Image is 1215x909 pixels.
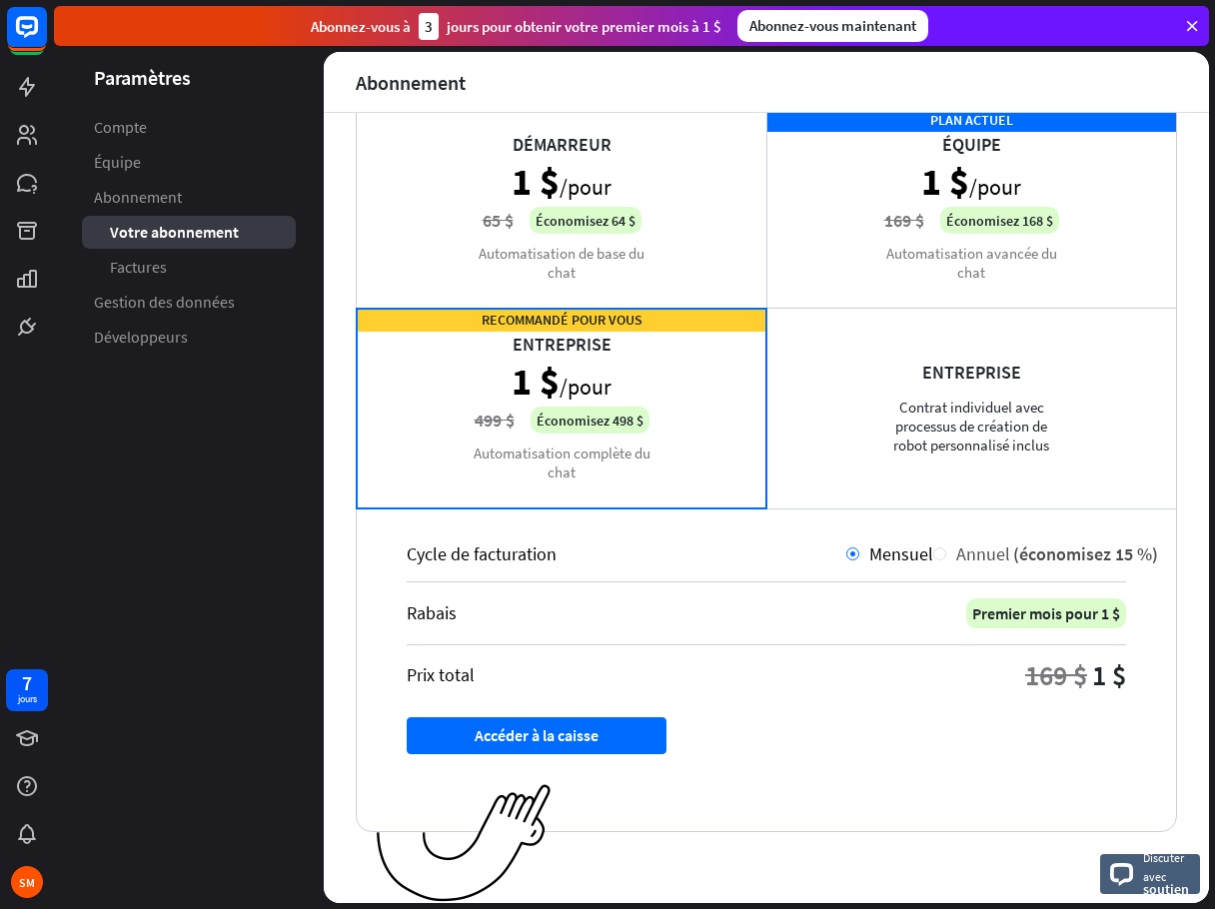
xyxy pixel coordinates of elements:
[94,187,182,207] font: Abonnement
[22,670,32,695] font: 7
[18,692,37,705] font: jours
[407,717,666,754] button: Accéder à la caisse
[377,784,552,903] img: ec979a0a656117aaf919.png
[82,146,296,179] a: Équipe
[1143,880,1189,898] font: soutien
[82,251,296,284] a: Factures
[425,17,433,36] font: 3
[94,117,147,137] font: Compte
[94,152,141,172] font: Équipe
[94,292,235,312] font: Gestion des données
[447,17,721,36] font: jours pour obtenir votre premier mois à 1 $
[972,603,1120,623] font: Premier mois pour 1 $
[82,181,296,214] a: Abonnement
[475,725,599,745] font: Accéder à la caisse
[110,222,239,242] font: Votre abonnement
[1025,657,1087,693] font: 169 $
[82,286,296,319] a: Gestion des données
[6,669,48,711] a: 7 jours
[407,601,457,624] font: Rabais
[94,65,191,90] font: Paramètres
[407,542,557,565] font: Cycle de facturation
[311,17,411,36] font: Abonnez-vous à
[94,327,188,347] font: Développeurs
[407,663,475,686] font: Prix ​​total
[19,875,35,890] font: SM
[356,70,466,95] font: Abonnement
[749,16,916,35] font: Abonnez-vous maintenant
[110,257,167,277] font: Factures
[82,111,296,144] a: Compte
[82,321,296,354] a: Développeurs
[869,542,933,565] font: Mensuel
[1143,850,1184,884] font: Discuter avec
[1092,657,1126,693] font: 1 $
[1013,542,1158,565] font: (économisez 15 %)
[16,8,76,68] button: Ouvrir le widget de chat LiveChat
[956,542,1010,565] font: Annuel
